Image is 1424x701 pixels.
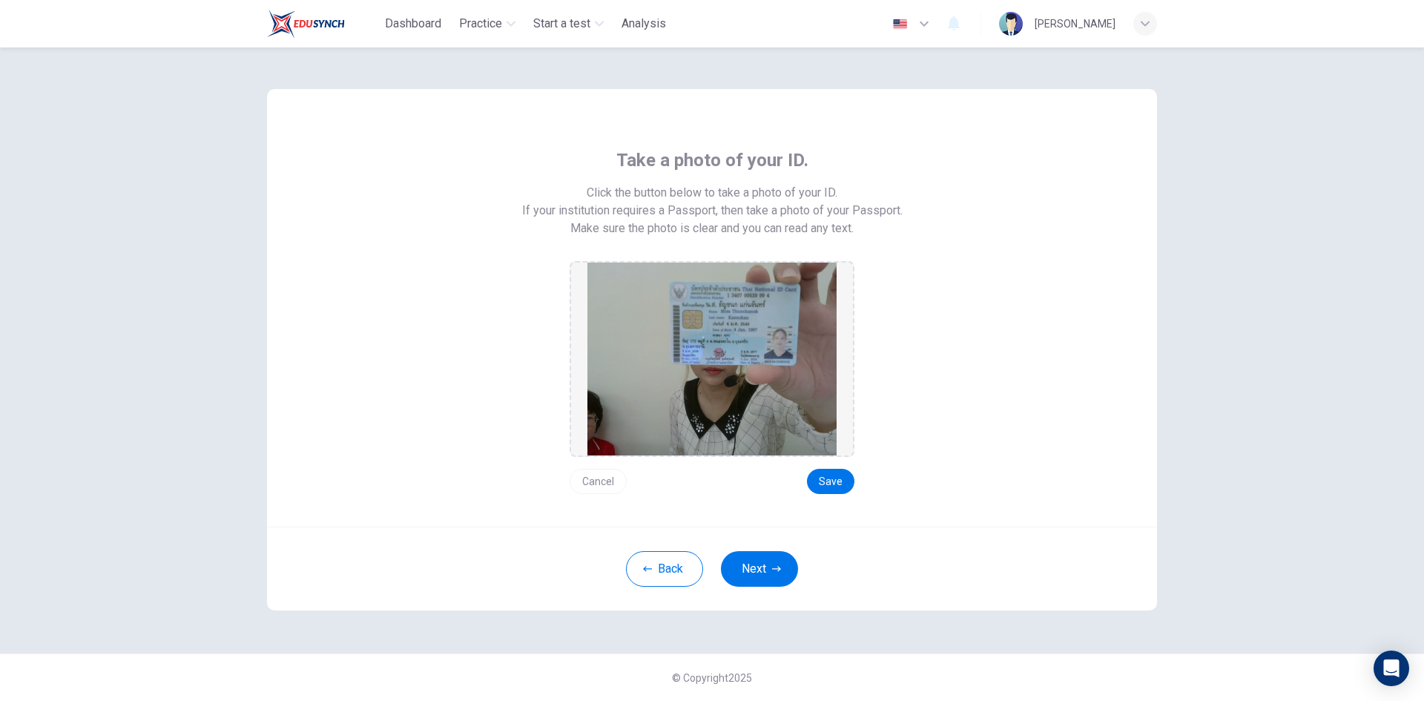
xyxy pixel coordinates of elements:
[891,19,909,30] img: en
[672,672,752,684] span: © Copyright 2025
[626,551,703,587] button: Back
[999,12,1023,36] img: Profile picture
[622,15,666,33] span: Analysis
[379,10,447,37] button: Dashboard
[616,10,672,37] button: Analysis
[616,148,808,172] span: Take a photo of your ID.
[459,15,502,33] span: Practice
[721,551,798,587] button: Next
[527,10,610,37] button: Start a test
[807,469,854,494] button: Save
[453,10,521,37] button: Practice
[533,15,590,33] span: Start a test
[587,263,837,455] img: preview screemshot
[267,9,379,39] a: Train Test logo
[1374,651,1409,686] div: Open Intercom Messenger
[570,220,854,237] span: Make sure the photo is clear and you can read any text.
[570,469,627,494] button: Cancel
[1035,15,1115,33] div: [PERSON_NAME]
[267,9,345,39] img: Train Test logo
[522,184,903,220] span: Click the button below to take a photo of your ID. If your institution requires a Passport, then ...
[385,15,441,33] span: Dashboard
